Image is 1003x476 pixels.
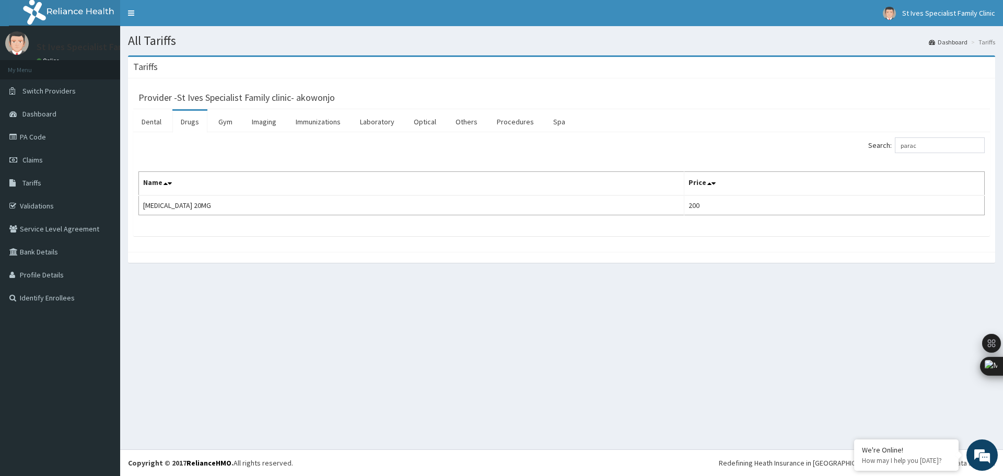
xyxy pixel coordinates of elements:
a: Spa [545,111,574,133]
span: Claims [22,155,43,165]
a: Others [447,111,486,133]
a: Drugs [172,111,207,133]
p: St Ives Specialist Family Clinic [37,42,159,52]
h3: Tariffs [133,62,158,72]
a: Gym [210,111,241,133]
span: Dashboard [22,109,56,119]
span: Switch Providers [22,86,76,96]
a: Optical [405,111,445,133]
footer: All rights reserved. [120,449,1003,476]
span: Tariffs [22,178,41,188]
td: [MEDICAL_DATA] 20MG [139,195,684,215]
a: Imaging [243,111,285,133]
div: Redefining Heath Insurance in [GEOGRAPHIC_DATA] using Telemedicine and Data Science! [719,458,995,468]
td: 200 [684,195,984,215]
input: Search: [895,137,985,153]
a: Procedures [488,111,542,133]
a: Immunizations [287,111,349,133]
th: Name [139,172,684,196]
a: Dental [133,111,170,133]
div: We're Online! [862,445,951,455]
a: Online [37,57,62,64]
a: Laboratory [352,111,403,133]
h1: All Tariffs [128,34,995,48]
th: Price [684,172,984,196]
a: RelianceHMO [186,458,231,468]
h3: Provider - St Ives Specialist Family clinic- akowonjo [138,93,335,102]
p: How may I help you today? [862,456,951,465]
a: Dashboard [929,38,967,47]
img: User Image [883,7,896,20]
img: User Image [5,31,29,55]
li: Tariffs [969,38,995,47]
label: Search: [868,137,985,153]
span: St Ives Specialist Family Clinic [902,8,995,18]
strong: Copyright © 2017 . [128,458,234,468]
